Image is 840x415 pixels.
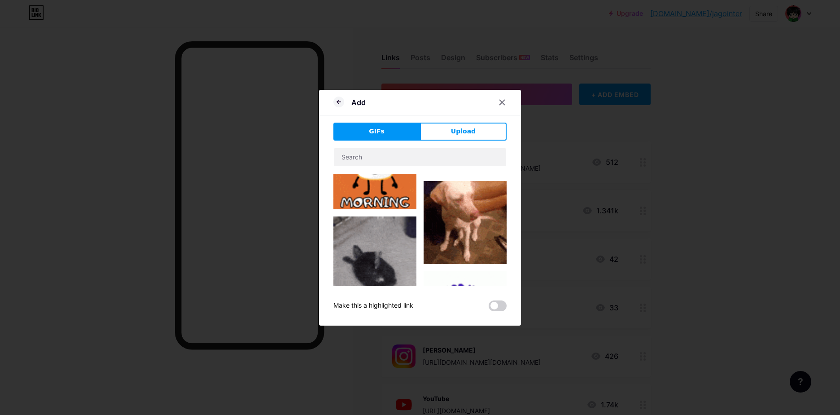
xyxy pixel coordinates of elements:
[420,123,507,141] button: Upload
[451,127,476,136] span: Upload
[351,97,366,108] div: Add
[424,181,507,264] img: Gihpy
[334,148,506,166] input: Search
[369,127,385,136] span: GIFs
[333,216,416,315] img: Gihpy
[333,300,413,311] div: Make this a highlighted link
[333,123,420,141] button: GIFs
[424,271,507,346] img: Gihpy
